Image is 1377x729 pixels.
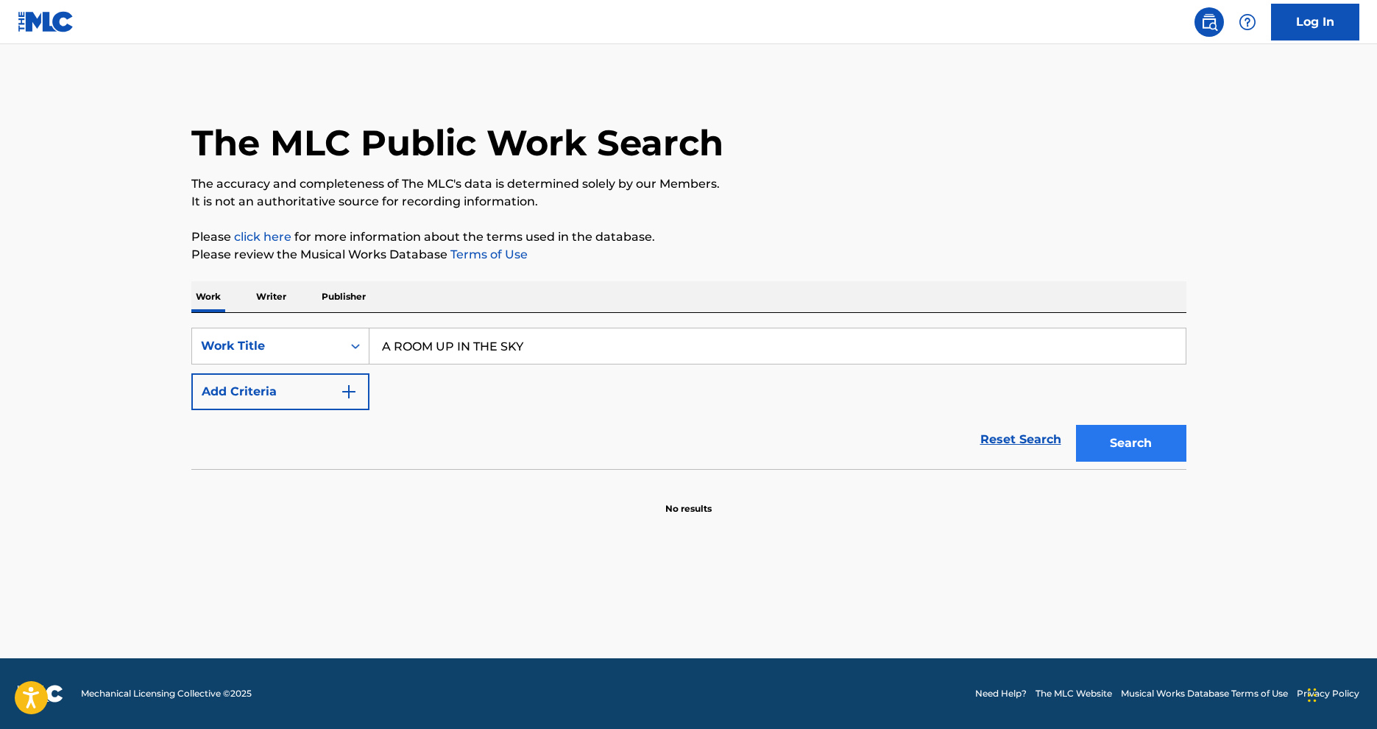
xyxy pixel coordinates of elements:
[1303,658,1377,729] iframe: Chat Widget
[18,11,74,32] img: MLC Logo
[1121,687,1288,700] a: Musical Works Database Terms of Use
[1239,13,1256,31] img: help
[191,228,1186,246] p: Please for more information about the terms used in the database.
[252,281,291,312] p: Writer
[191,246,1186,264] p: Please review the Musical Works Database
[665,485,712,515] p: No results
[1076,425,1186,462] button: Search
[18,685,63,702] img: logo
[81,687,252,700] span: Mechanical Licensing Collective © 2025
[1194,7,1224,37] a: Public Search
[1271,4,1359,40] a: Log In
[317,281,370,312] p: Publisher
[1036,687,1112,700] a: The MLC Website
[191,373,369,410] button: Add Criteria
[447,247,528,261] a: Terms of Use
[1233,7,1262,37] div: Help
[1308,673,1317,717] div: Drag
[1200,13,1218,31] img: search
[1297,687,1359,700] a: Privacy Policy
[191,281,225,312] p: Work
[191,175,1186,193] p: The accuracy and completeness of The MLC's data is determined solely by our Members.
[191,121,723,165] h1: The MLC Public Work Search
[191,193,1186,211] p: It is not an authoritative source for recording information.
[973,423,1069,456] a: Reset Search
[201,337,333,355] div: Work Title
[191,328,1186,469] form: Search Form
[234,230,291,244] a: click here
[975,687,1027,700] a: Need Help?
[340,383,358,401] img: 9d2ae6d4665cec9f34b9.svg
